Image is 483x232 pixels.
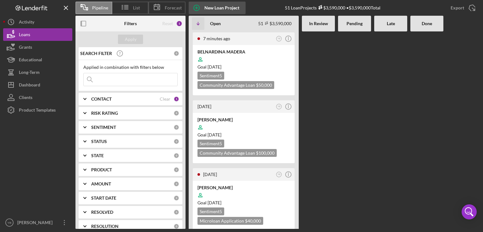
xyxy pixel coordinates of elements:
[3,53,72,66] button: Educational
[197,207,224,215] div: Sentiment 5
[278,105,280,108] text: YB
[19,41,32,55] div: Grants
[174,139,179,144] div: 0
[165,5,182,10] span: Forecast
[174,124,179,130] div: 0
[160,97,170,102] div: Clear
[192,99,296,164] a: [DATE]YB[PERSON_NAME]Goal [DATE]Sentiment5Community Advantage Loan $100,000
[124,21,137,26] b: Filters
[91,153,104,158] b: STATE
[91,210,113,215] b: RESOLVED
[16,216,57,230] div: [PERSON_NAME]
[258,21,291,26] div: 51 $3,590,000
[8,221,12,224] text: YB
[189,2,246,14] button: New Loan Project
[197,49,290,55] div: BELNARDINA MADERA
[197,117,290,123] div: [PERSON_NAME]
[3,216,72,229] button: YB[PERSON_NAME]
[197,217,263,225] div: Microloan Application
[91,181,111,186] b: AMOUNT
[162,21,173,26] div: Reset
[19,91,32,105] div: Clients
[285,5,380,10] div: 51 Loan Projects • $3,590,000 Total
[91,139,107,144] b: STATUS
[197,72,224,80] div: Sentiment 5
[176,20,182,27] div: 1
[3,16,72,28] button: Activity
[174,224,179,229] div: 0
[3,104,72,116] button: Product Templates
[203,172,217,177] time: 2025-09-17 18:41
[3,41,72,53] button: Grants
[91,224,119,229] b: RESOLUTION
[197,64,221,69] span: Goal
[197,81,274,89] div: Community Advantage Loan
[3,28,72,41] button: Loans
[3,66,72,79] button: Long-Term
[197,149,277,157] div: Community Advantage Loan
[204,2,239,14] div: New Loan Project
[275,102,283,111] button: YB
[197,200,221,205] span: Goal
[256,82,272,88] span: $50,000
[275,35,283,43] button: YB
[245,218,261,224] span: $40,000
[317,5,345,10] div: $3,590,000
[208,64,221,69] time: 11/26/2025
[91,97,112,102] b: CONTACT
[91,196,116,201] b: START DATE
[309,21,328,26] b: In Review
[256,150,275,156] span: $100,000
[125,35,136,44] div: Apply
[197,132,221,137] span: Goal
[19,66,40,80] div: Long-Term
[19,53,42,68] div: Educational
[92,5,108,10] span: Pipeline
[208,132,221,137] time: 11/28/2025
[278,173,280,175] text: YB
[91,111,118,116] b: RISK RATING
[422,21,432,26] b: Done
[192,167,296,232] a: [DATE]YB[PERSON_NAME]Goal [DATE]Sentiment5Microloan Application $40,000
[91,167,112,172] b: PRODUCT
[174,209,179,215] div: 0
[174,181,179,187] div: 0
[210,21,221,26] b: Open
[203,36,230,41] time: 2025-09-23 18:06
[174,110,179,116] div: 0
[19,28,30,42] div: Loans
[208,200,221,205] time: 10/28/2025
[118,35,143,44] button: Apply
[347,21,363,26] b: Pending
[174,51,179,56] div: 0
[462,204,477,219] div: Open Intercom Messenger
[80,51,112,56] b: SEARCH FILTER
[174,96,179,102] div: 1
[197,104,211,109] time: 2025-09-19 14:23
[278,37,280,40] text: YB
[174,167,179,173] div: 0
[197,140,224,147] div: Sentiment 5
[174,153,179,158] div: 0
[174,195,179,201] div: 0
[275,170,283,179] button: YB
[19,79,40,93] div: Dashboard
[3,91,72,104] button: Clients
[192,31,296,96] a: 7 minutes agoYBBELNARDINA MADERAGoal [DATE]Sentiment5Community Advantage Loan $50,000
[91,125,116,130] b: SENTIMENT
[3,79,72,91] button: Dashboard
[19,104,56,118] div: Product Templates
[451,2,464,14] div: Export
[19,16,34,30] div: Activity
[387,21,395,26] b: Late
[83,65,178,70] div: Applied in combination with filters below
[197,185,290,191] div: [PERSON_NAME]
